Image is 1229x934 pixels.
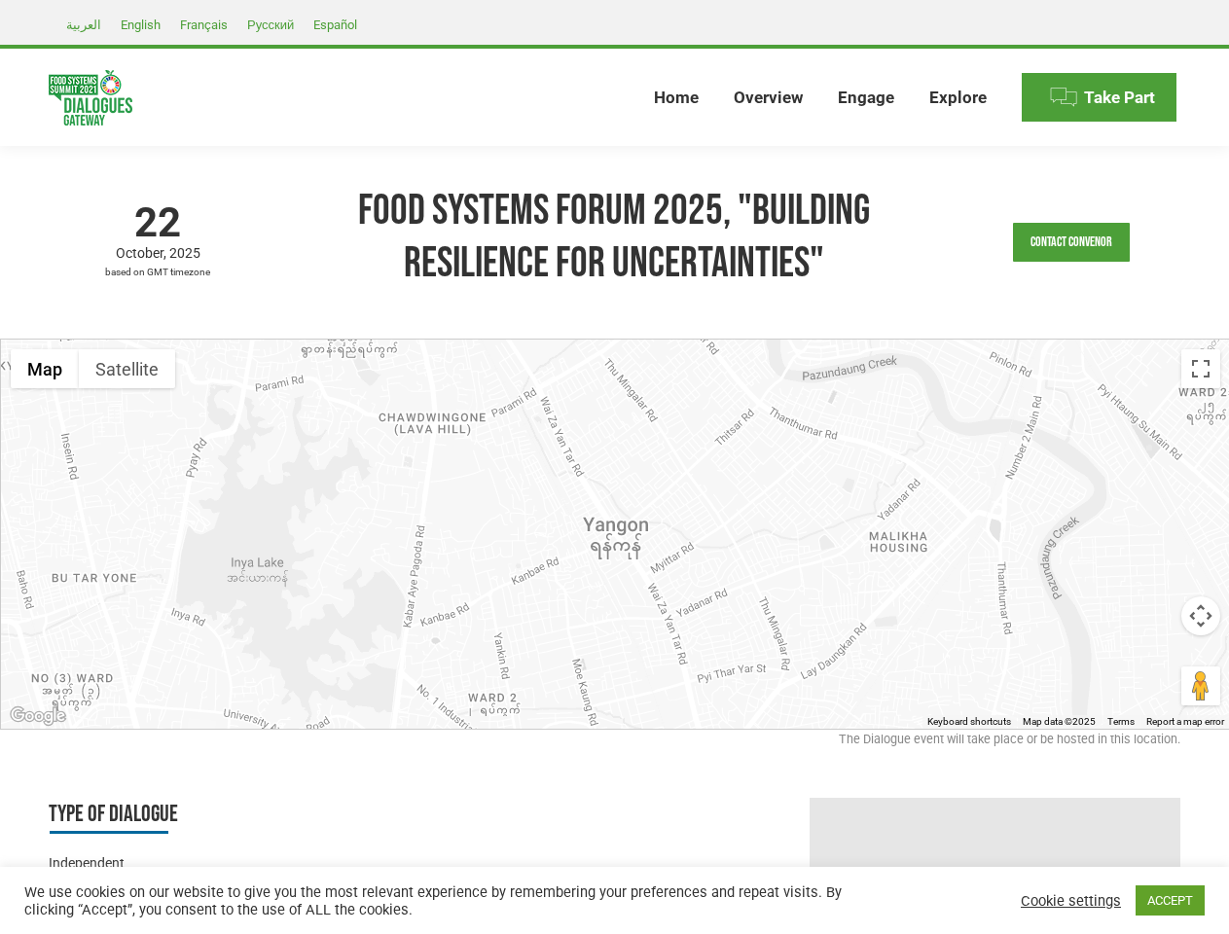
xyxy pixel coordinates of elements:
[6,703,70,729] a: Open this area in Google Maps (opens a new window)
[49,263,268,282] span: based on GMT timezone
[116,245,169,261] span: October
[111,13,170,36] a: English
[49,202,268,243] span: 22
[56,13,111,36] a: العربية
[24,883,850,918] div: We use cookies on our website to give you the most relevant experience by remembering your prefer...
[304,13,367,36] a: Español
[1136,885,1205,916] a: ACCEPT
[66,18,101,32] span: العربية
[247,18,294,32] span: Русский
[170,13,237,36] a: Français
[1146,716,1224,727] a: Report a map error
[1107,716,1135,727] a: Terms (opens in new tab)
[654,88,699,108] span: Home
[1013,223,1130,262] a: Contact Convenor
[49,798,410,834] h3: Type of Dialogue
[734,88,803,108] span: Overview
[287,185,943,290] h1: Food Systems Forum 2025, "Building Resilience for Uncertainties"
[1049,83,1078,112] img: Menu icon
[237,13,304,36] a: Русский
[1181,596,1220,635] button: Map camera controls
[1021,892,1121,910] a: Cookie settings
[49,853,410,873] div: Independent
[180,18,228,32] span: Français
[1084,88,1155,108] span: Take Part
[79,349,175,388] button: Show satellite imagery
[838,88,894,108] span: Engage
[11,349,79,388] button: Show street map
[121,18,161,32] span: English
[313,18,357,32] span: Español
[1023,716,1096,727] span: Map data ©2025
[169,245,200,261] span: 2025
[929,88,987,108] span: Explore
[1181,666,1220,705] button: Drag Pegman onto the map to open Street View
[6,703,70,729] img: Google
[49,730,1180,759] div: The Dialogue event will take place or be hosted in this location.
[927,715,1011,729] button: Keyboard shortcuts
[49,70,132,126] img: Food Systems Summit Dialogues
[1181,349,1220,388] button: Toggle fullscreen view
